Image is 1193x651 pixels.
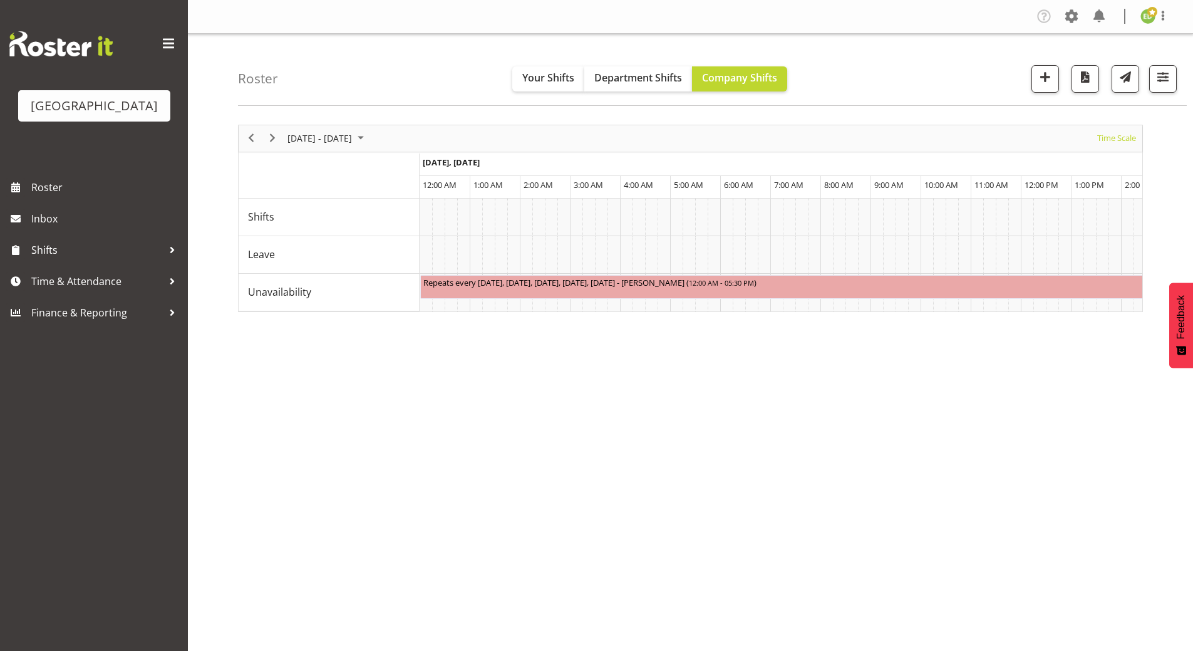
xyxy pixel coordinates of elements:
button: Add a new shift [1031,65,1059,93]
span: 7:00 AM [774,179,803,190]
span: Roster [31,178,182,197]
span: Your Shifts [522,71,574,85]
td: Leave resource [239,236,420,274]
span: 3:00 AM [574,179,603,190]
span: Shifts [31,241,163,259]
div: Timeline Week of August 30, 2025 [238,125,1143,312]
td: Unavailability resource [239,274,420,311]
span: Time Scale [1096,130,1137,146]
span: 2:00 AM [524,179,553,190]
span: Department Shifts [594,71,682,85]
span: 1:00 PM [1075,179,1104,190]
button: Feedback - Show survey [1169,283,1193,368]
h4: Roster [238,71,278,86]
span: 2:00 PM [1125,179,1154,190]
button: Download a PDF of the roster according to the set date range. [1072,65,1099,93]
button: Send a list of all shifts for the selected filtered period to all rostered employees. [1112,65,1139,93]
button: Next [264,130,281,146]
span: 9:00 AM [874,179,904,190]
div: August 25 - 31, 2025 [283,125,371,152]
span: Company Shifts [702,71,777,85]
div: [GEOGRAPHIC_DATA] [31,96,158,115]
span: 1:00 AM [473,179,503,190]
span: 8:00 AM [824,179,854,190]
button: Company Shifts [692,66,787,91]
span: Unavailability [248,284,311,299]
span: 10:00 AM [924,179,958,190]
span: 11:00 AM [974,179,1008,190]
button: Previous [243,130,260,146]
span: [DATE], [DATE] [423,157,480,168]
td: Shifts resource [239,199,420,236]
span: 5:00 AM [674,179,703,190]
span: [DATE] - [DATE] [286,130,353,146]
span: 4:00 AM [624,179,653,190]
span: Shifts [248,209,274,224]
div: previous period [240,125,262,152]
img: emma-dowman11789.jpg [1140,9,1155,24]
span: 6:00 AM [724,179,753,190]
div: next period [262,125,283,152]
span: Finance & Reporting [31,303,163,322]
img: Rosterit website logo [9,31,113,56]
button: Your Shifts [512,66,584,91]
button: Time Scale [1095,130,1139,146]
button: Department Shifts [584,66,692,91]
span: Time & Attendance [31,272,163,291]
span: Feedback [1175,295,1187,339]
button: August 2025 [286,130,369,146]
span: 12:00 AM - 05:30 PM [689,278,754,288]
span: 12:00 AM [423,179,457,190]
span: 12:00 PM [1025,179,1058,190]
button: Filter Shifts [1149,65,1177,93]
span: Inbox [31,209,182,228]
span: Leave [248,247,275,262]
